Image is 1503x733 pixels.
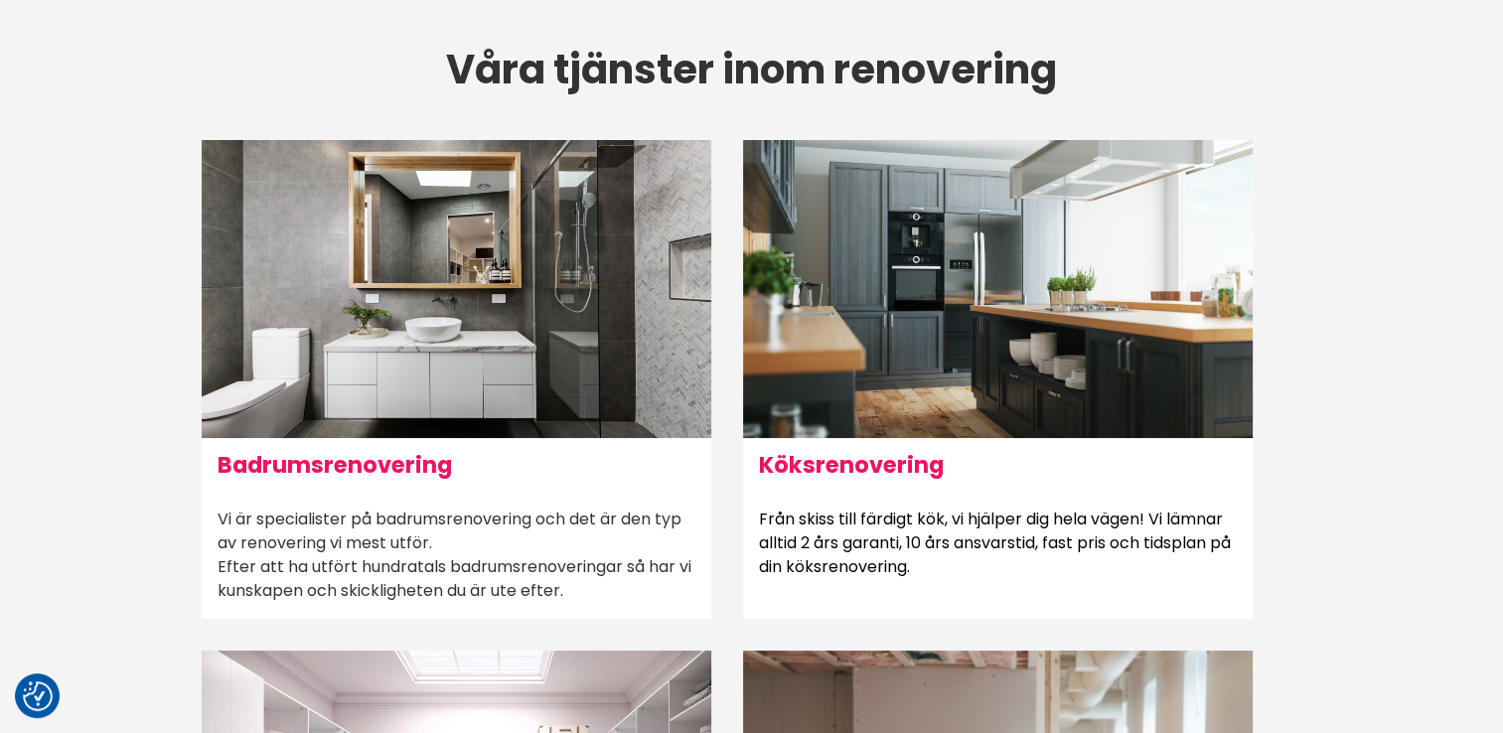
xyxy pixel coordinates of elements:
a: Köksrenovering Från skiss till färdigt kök, vi hjälper dig hela vägen! Vi lämnar alltid 2 års gar... [743,140,1253,595]
h2: Våra tjänster inom renovering [186,48,1318,92]
h6: Badrumsrenovering [202,438,711,492]
p: Från skiss till färdigt kök, vi hjälper dig hela vägen! Vi lämnar alltid 2 års garanti, 10 års an... [743,492,1253,595]
h6: Köksrenovering [743,438,1253,492]
a: Badrumsrenovering Vi är specialister på badrumsrenovering och det är den typ av renovering vi mes... [202,140,711,619]
button: Samtyckesinställningar [23,681,53,711]
p: Vi är specialister på badrumsrenovering och det är den typ av renovering vi mest utför. Efter att... [202,492,711,619]
img: Revisit consent button [23,681,53,711]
